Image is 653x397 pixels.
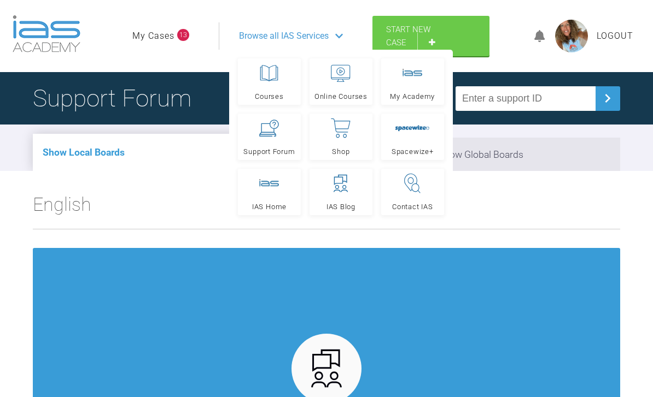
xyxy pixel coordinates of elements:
[381,58,444,105] a: My Academy
[310,58,372,105] a: Online Courses
[555,20,588,52] img: profile.png
[314,93,368,100] span: Online Courses
[332,148,349,155] span: Shop
[326,138,620,171] li: Show Global Boards
[381,169,444,215] a: Contact IAS
[392,203,433,210] span: Contact IAS
[386,25,430,48] span: Start New Case
[33,134,326,171] li: Show Local Boards
[392,148,434,155] span: Spacewize+
[243,148,295,155] span: Support Forum
[238,58,301,105] a: Courses
[326,203,355,210] span: IAS Blog
[390,93,435,100] span: My Academy
[33,79,191,117] h1: Support Forum
[238,114,301,160] a: Support Forum
[239,29,329,43] span: Browse all IAS Services
[381,114,444,160] a: Spacewize+
[13,15,80,52] img: logo-light.3e3ef733.png
[255,93,283,100] span: Courses
[177,29,189,41] span: 13
[306,347,348,389] img: advanced.73cea251.svg
[597,29,633,43] a: Logout
[599,90,616,107] img: chevronRight.28bd32b0.svg
[310,114,372,160] a: Shop
[310,169,372,215] a: IAS Blog
[238,169,301,215] a: IAS Home
[132,29,174,43] a: My Cases
[33,189,620,229] h2: English
[252,203,287,210] span: IAS Home
[456,86,596,111] input: Enter a support ID
[372,16,489,56] a: Start New Case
